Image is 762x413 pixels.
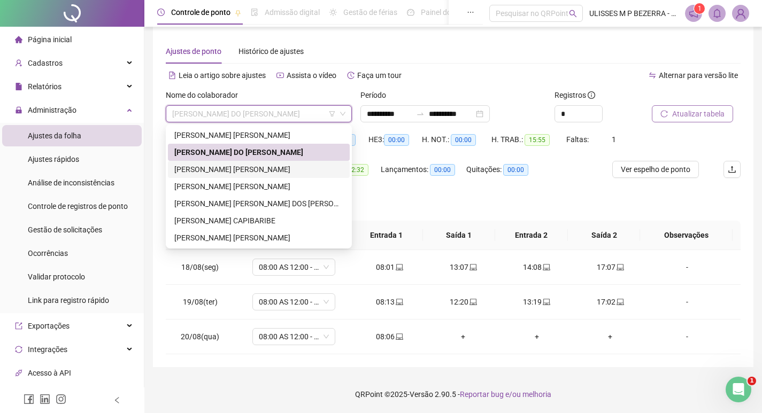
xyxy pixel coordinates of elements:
[422,134,491,146] div: H. NOT.:
[421,8,463,17] span: Painel do DP
[395,298,403,306] span: laptop
[694,3,705,14] sup: 1
[174,232,343,244] div: [PERSON_NAME] [PERSON_NAME]
[416,110,425,118] span: swap-right
[368,134,422,146] div: HE 3:
[568,221,641,250] th: Saída 2
[28,178,114,187] span: Análise de inconsistências
[649,72,656,79] span: swap
[259,259,329,275] span: 08:00 AS 12:00 - 13:00 AS 17:00
[166,89,245,101] label: Nome do colaborador
[238,47,304,56] span: Histórico de ajustes
[698,5,702,12] span: 1
[712,9,722,18] span: bell
[174,198,343,209] div: [PERSON_NAME] [PERSON_NAME] DOS [PERSON_NAME] [PERSON_NAME]
[733,5,749,21] img: 36651
[259,294,329,310] span: 08:00 AS 12:00 - 13:00 AS 17:00
[430,164,455,176] span: 00:00
[28,155,79,163] span: Ajustes rápidos
[361,296,418,308] div: 08:13
[174,181,343,192] div: [PERSON_NAME] [PERSON_NAME]
[509,261,565,273] div: 14:08
[28,296,109,305] span: Link para registro rápido
[582,331,639,342] div: +
[361,331,418,342] div: 08:06
[181,332,219,341] span: 20/08(qua)
[168,178,350,195] div: DAVY DA SILVA ALMEIDA
[582,261,639,273] div: 17:07
[612,135,616,144] span: 1
[28,82,61,91] span: Relatórios
[15,369,22,377] span: api
[179,71,266,80] span: Leia o artigo sobre ajustes
[689,9,698,18] span: notification
[659,71,738,80] span: Alternar para versão lite
[416,110,425,118] span: to
[28,225,102,234] span: Gestão de solicitações
[28,272,85,281] span: Validar protocolo
[174,163,343,175] div: [PERSON_NAME] [PERSON_NAME]
[28,59,63,67] span: Cadastros
[466,163,541,176] div: Quitações:
[168,161,350,178] div: BRUNO OLIVEIRA DE LIMA
[174,129,343,141] div: [PERSON_NAME] [PERSON_NAME]
[542,298,550,306] span: laptop
[265,8,320,17] span: Admissão digital
[395,333,403,340] span: laptop
[435,296,491,308] div: 12:20
[168,195,350,212] div: JOAO VITOR FERREIRA DOS REIS OLIVEIRA
[329,111,335,117] span: filter
[15,346,22,353] span: sync
[259,329,329,345] span: 08:00 AS 12:00 - 13:00 AS 17:00
[495,221,568,250] th: Entrada 2
[360,89,393,101] label: Período
[144,376,762,413] footer: QRPoint © 2025 - 2.90.5 -
[748,377,756,385] span: 1
[28,131,81,140] span: Ajustes da folha
[361,261,418,273] div: 08:01
[612,161,699,178] button: Ver espelho de ponto
[15,83,22,90] span: file
[649,229,723,241] span: Observações
[357,71,402,80] span: Faça um tour
[347,72,355,79] span: history
[423,221,496,250] th: Saída 1
[329,9,337,16] span: sun
[395,263,403,271] span: laptop
[467,9,474,16] span: ellipsis
[640,221,732,250] th: Observações
[407,9,414,16] span: dashboard
[174,215,343,227] div: [PERSON_NAME] CAPIBARIBE
[726,377,751,402] iframe: Intercom live chat
[569,10,577,18] span: search
[168,144,350,161] div: ANA PATRICIA SALDANHA DO NASCIMENTO
[28,106,76,114] span: Administração
[435,331,491,342] div: +
[566,135,590,144] span: Faltas:
[435,261,491,273] div: 13:07
[28,322,70,330] span: Exportações
[343,164,368,176] span: 02:32
[40,394,50,404] span: linkedin
[171,8,230,17] span: Controle de ponto
[468,263,477,271] span: laptop
[28,345,67,354] span: Integrações
[588,91,595,99] span: info-circle
[343,8,397,17] span: Gestão de férias
[168,212,350,229] div: NICOLLY OLIVEIRA CAPIBARIBE
[555,89,595,101] span: Registros
[410,390,433,399] span: Versão
[672,108,725,120] span: Atualizar tabela
[276,72,284,79] span: youtube
[660,110,668,118] span: reload
[615,263,624,271] span: laptop
[582,296,639,308] div: 17:02
[460,390,551,399] span: Reportar bug e/ou melhoria
[381,163,466,176] div: Lançamentos:
[656,296,719,308] div: -
[340,111,346,117] span: down
[656,261,719,273] div: -
[168,127,350,144] div: ANA KELLY ANDRADE DA SILVA
[15,106,22,114] span: lock
[542,263,550,271] span: laptop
